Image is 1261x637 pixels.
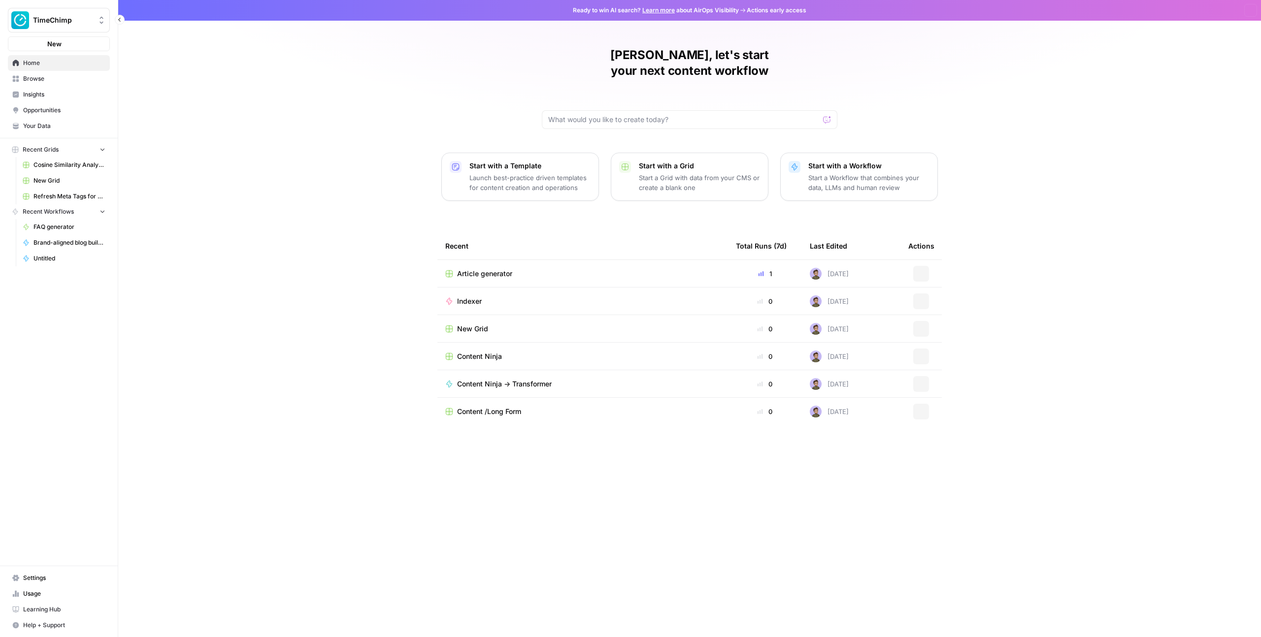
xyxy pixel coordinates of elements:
span: TimeChimp [33,15,93,25]
a: Home [8,55,110,71]
div: [DATE] [810,295,849,307]
input: What would you like to create today? [548,115,819,125]
a: Usage [8,586,110,602]
a: Opportunities [8,102,110,118]
p: Start with a Grid [639,161,760,171]
span: Browse [23,74,105,83]
p: Start a Workflow that combines your data, LLMs and human review [808,173,929,192]
a: Content Ninja → Transformer [445,379,720,389]
a: Content Ninja [445,351,720,361]
span: Untitled [33,254,105,263]
img: ruybxce7esr7yef6hou754u07ter [810,268,822,280]
a: Content /Long Form [445,407,720,416]
div: [DATE] [810,350,849,362]
div: 0 [736,324,794,334]
button: Recent Grids [8,142,110,157]
p: Launch best-practice driven templates for content creation and operations [469,173,591,192]
button: New [8,36,110,51]
div: 1 [736,269,794,279]
a: New Grid [18,173,110,189]
p: Start with a Workflow [808,161,929,171]
span: Usage [23,589,105,598]
a: Refresh Meta Tags for a Page [18,189,110,204]
p: Start with a Template [469,161,591,171]
a: FAQ generator [18,219,110,235]
div: Total Runs (7d) [736,232,787,259]
span: Content Ninja [457,351,502,361]
button: Start with a WorkflowStart a Workflow that combines your data, LLMs and human review [780,153,938,201]
span: New Grid [457,324,488,334]
span: Cosine Similarity Analysis [33,160,105,169]
img: ruybxce7esr7yef6hou754u07ter [810,350,822,362]
span: Indexer [457,296,482,306]
img: TimeChimp Logo [11,11,29,29]
div: Recent [445,232,720,259]
div: Actions [908,232,934,259]
span: Article generator [457,269,512,279]
div: 0 [736,296,794,306]
span: FAQ generator [33,223,105,231]
div: [DATE] [810,406,849,417]
span: Learning Hub [23,605,105,614]
a: Untitled [18,251,110,266]
span: Content Ninja → Transformer [457,379,552,389]
span: Content /Long Form [457,407,521,416]
button: Workspace: TimeChimp [8,8,110,32]
div: [DATE] [810,323,849,335]
a: Insights [8,87,110,102]
span: Help + Support [23,621,105,630]
a: Browse [8,71,110,87]
span: Settings [23,573,105,582]
img: ruybxce7esr7yef6hou754u07ter [810,406,822,417]
span: New [47,39,62,49]
button: Start with a GridStart a Grid with data from your CMS or create a blank one [611,153,768,201]
img: ruybxce7esr7yef6hou754u07ter [810,378,822,390]
a: Settings [8,570,110,586]
button: Start with a TemplateLaunch best-practice driven templates for content creation and operations [441,153,599,201]
a: Cosine Similarity Analysis [18,157,110,173]
span: New Grid [33,176,105,185]
a: Learn more [642,6,675,14]
a: Brand-aligned blog builder [18,235,110,251]
a: Learning Hub [8,602,110,617]
div: 0 [736,379,794,389]
div: Last Edited [810,232,847,259]
div: 0 [736,351,794,361]
a: New Grid [445,324,720,334]
button: Recent Workflows [8,204,110,219]
span: Recent Workflows [23,207,74,216]
p: Start a Grid with data from your CMS or create a blank one [639,173,760,192]
span: Refresh Meta Tags for a Page [33,192,105,201]
span: Recent Grids [23,145,59,154]
span: Home [23,59,105,67]
h1: [PERSON_NAME], let's start your next content workflow [542,47,837,79]
a: Indexer [445,296,720,306]
span: Actions early access [747,6,806,15]
span: Opportunities [23,106,105,115]
button: Help + Support [8,617,110,633]
span: Insights [23,90,105,99]
div: [DATE] [810,378,849,390]
a: Your Data [8,118,110,134]
img: ruybxce7esr7yef6hou754u07ter [810,323,822,335]
img: ruybxce7esr7yef6hou754u07ter [810,295,822,307]
div: [DATE] [810,268,849,280]
span: Your Data [23,122,105,130]
a: Article generator [445,269,720,279]
span: Brand-aligned blog builder [33,238,105,247]
span: Ready to win AI search? about AirOps Visibility [573,6,739,15]
div: 0 [736,407,794,416]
